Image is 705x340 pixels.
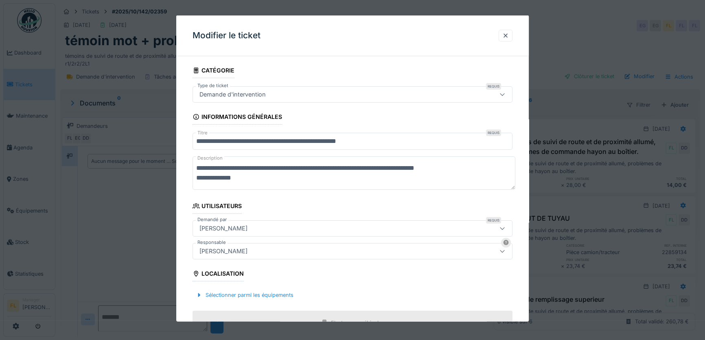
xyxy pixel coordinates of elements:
[486,217,501,224] div: Requis
[196,216,228,223] label: Demandé par
[193,111,282,125] div: Informations générales
[196,90,269,99] div: Demande d'intervention
[196,247,251,256] div: [PERSON_NAME]
[196,224,251,233] div: [PERSON_NAME]
[196,82,230,89] label: Type de ticket
[193,31,261,41] h3: Modifier le ticket
[196,129,209,136] label: Titre
[486,129,501,136] div: Requis
[193,268,244,281] div: Localisation
[193,290,297,301] div: Sélectionner parmi les équipements
[331,318,384,326] div: Fleet - parc véhicules
[193,200,242,214] div: Utilisateurs
[486,83,501,90] div: Requis
[193,64,234,78] div: Catégorie
[196,239,228,246] label: Responsable
[196,153,224,163] label: Description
